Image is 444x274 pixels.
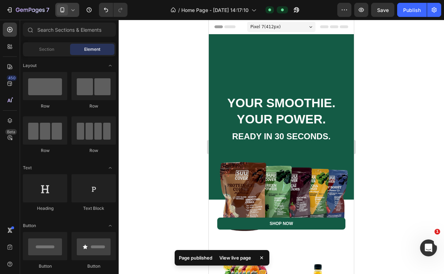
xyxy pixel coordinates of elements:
iframe: Design area [209,20,354,274]
div: Row [23,103,67,109]
div: Row [23,147,67,154]
div: Row [71,103,116,109]
span: Section [39,46,54,53]
iframe: Intercom live chat [420,239,437,256]
span: / [178,6,180,14]
span: Element [84,46,100,53]
div: View live page [215,253,255,263]
span: Button [23,223,36,229]
div: Publish [403,6,421,14]
div: Button [23,263,67,269]
p: 7 [46,6,49,14]
div: Heading [23,205,67,212]
button: Publish [397,3,427,17]
div: Row [71,147,116,154]
p: Page published [179,254,212,261]
span: Layout [23,62,37,69]
button: Save [371,3,394,17]
span: Home Page - [DATE] 14:17:10 [181,6,249,14]
span: 1 [434,229,440,235]
div: Text Block [71,205,116,212]
div: Undo/Redo [99,3,127,17]
div: 450 [7,75,17,81]
button: 7 [3,3,52,17]
div: Button [71,263,116,269]
span: Toggle open [105,162,116,173]
span: Text [23,165,32,171]
span: Save [377,7,389,13]
span: Toggle open [105,60,116,71]
div: Beta [5,129,17,135]
span: Toggle open [105,220,116,231]
input: Search Sections & Elements [23,23,116,37]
